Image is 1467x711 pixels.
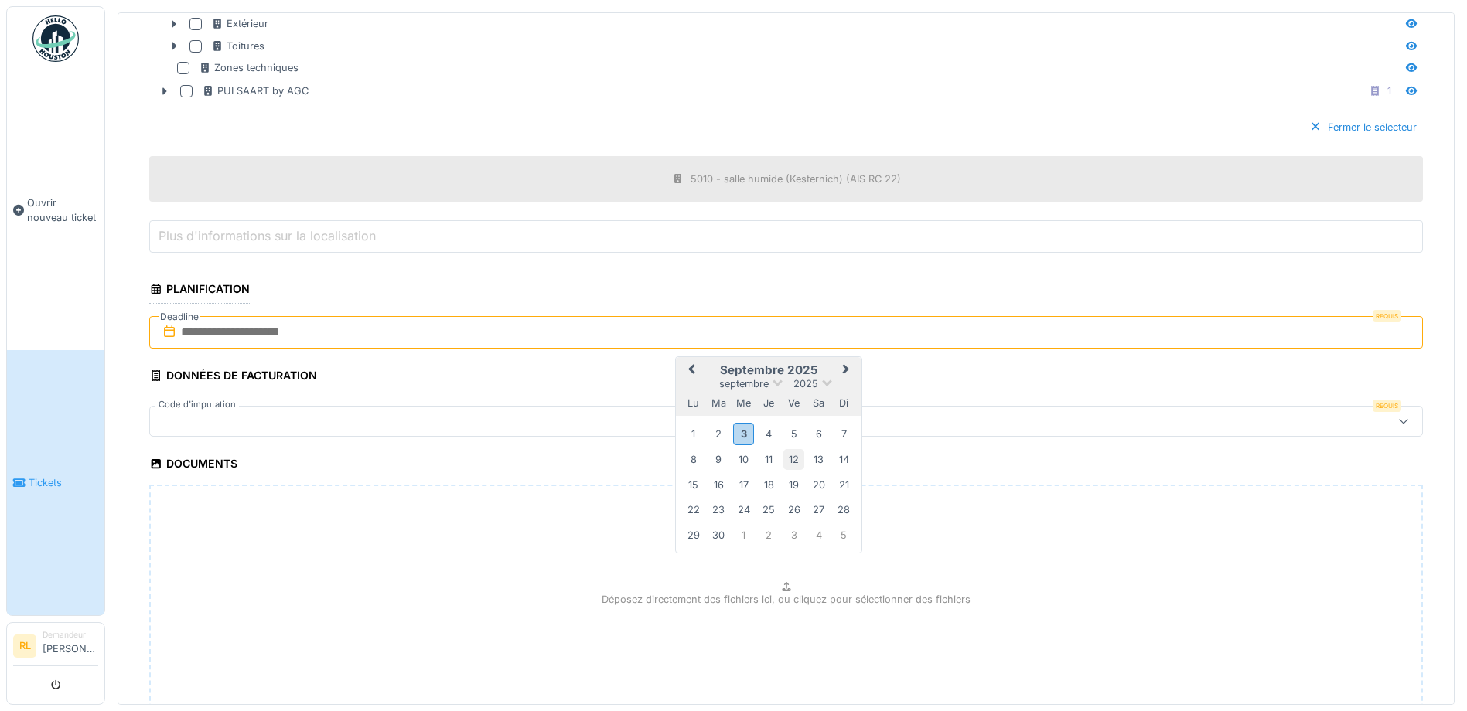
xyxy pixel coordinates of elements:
[149,364,317,390] div: Données de facturation
[808,424,829,444] div: Choose samedi 6 septembre 2025
[708,525,729,546] div: Choose mardi 30 septembre 2025
[683,393,704,413] div: lundi
[211,39,264,53] div: Toitures
[783,393,804,413] div: vendredi
[155,226,379,245] label: Plus d'informations sur la localisation
[155,398,239,411] label: Code d'imputation
[783,475,804,495] div: Choose vendredi 19 septembre 2025
[783,499,804,520] div: Choose vendredi 26 septembre 2025
[29,475,98,490] span: Tickets
[683,449,704,470] div: Choose lundi 8 septembre 2025
[834,525,855,546] div: Choose dimanche 5 octobre 2025
[733,475,754,495] div: Choose mercredi 17 septembre 2025
[834,424,855,444] div: Choose dimanche 7 septembre 2025
[808,393,829,413] div: samedi
[13,629,98,666] a: RL Demandeur[PERSON_NAME]
[199,60,299,75] div: Zones techniques
[758,449,779,470] div: Choose jeudi 11 septembre 2025
[1387,83,1391,98] div: 1
[834,499,855,520] div: Choose dimanche 28 septembre 2025
[708,449,729,470] div: Choose mardi 9 septembre 2025
[683,499,704,520] div: Choose lundi 22 septembre 2025
[783,449,804,470] div: Choose vendredi 12 septembre 2025
[43,629,98,641] div: Demandeur
[13,634,36,658] li: RL
[27,196,98,225] span: Ouvrir nouveau ticket
[733,499,754,520] div: Choose mercredi 24 septembre 2025
[808,475,829,495] div: Choose samedi 20 septembre 2025
[677,359,702,383] button: Previous Month
[808,499,829,520] div: Choose samedi 27 septembre 2025
[783,525,804,546] div: Choose vendredi 3 octobre 2025
[1303,117,1423,138] div: Fermer le sélecteur
[793,378,818,390] span: 2025
[758,393,779,413] div: jeudi
[681,420,856,547] div: Month septembre, 2025
[7,350,104,615] a: Tickets
[834,475,855,495] div: Choose dimanche 21 septembre 2025
[758,424,779,444] div: Choose jeudi 4 septembre 2025
[683,475,704,495] div: Choose lundi 15 septembre 2025
[149,452,237,478] div: Documents
[733,423,754,445] div: Choose mercredi 3 septembre 2025
[733,449,754,470] div: Choose mercredi 10 septembre 2025
[1373,400,1401,412] div: Requis
[708,499,729,520] div: Choose mardi 23 septembre 2025
[32,15,79,62] img: Badge_color-CXgf-gQk.svg
[708,393,729,413] div: mardi
[758,499,779,520] div: Choose jeudi 25 septembre 2025
[835,359,860,383] button: Next Month
[708,424,729,444] div: Choose mardi 2 septembre 2025
[708,475,729,495] div: Choose mardi 16 septembre 2025
[602,592,971,607] p: Déposez directement des fichiers ici, ou cliquez pour sélectionner des fichiers
[783,424,804,444] div: Choose vendredi 5 septembre 2025
[683,424,704,444] div: Choose lundi 1 septembre 2025
[834,393,855,413] div: dimanche
[159,308,200,325] label: Deadline
[808,449,829,470] div: Choose samedi 13 septembre 2025
[758,475,779,495] div: Choose jeudi 18 septembre 2025
[211,16,268,31] div: Extérieur
[733,393,754,413] div: mercredi
[43,629,98,662] li: [PERSON_NAME]
[7,70,104,350] a: Ouvrir nouveau ticket
[149,277,250,304] div: Planification
[719,378,769,390] span: septembre
[691,172,901,186] div: 5010 - salle humide (Kesternich) (AIS RC 22)
[834,449,855,470] div: Choose dimanche 14 septembre 2025
[1373,310,1401,322] div: Requis
[676,363,861,377] h2: septembre 2025
[733,525,754,546] div: Choose mercredi 1 octobre 2025
[683,525,704,546] div: Choose lundi 29 septembre 2025
[808,525,829,546] div: Choose samedi 4 octobre 2025
[202,83,309,98] div: PULSAART by AGC
[758,525,779,546] div: Choose jeudi 2 octobre 2025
